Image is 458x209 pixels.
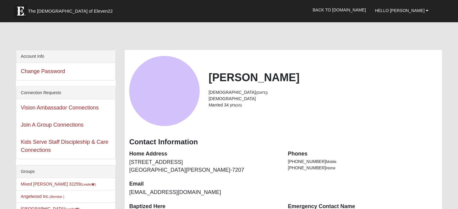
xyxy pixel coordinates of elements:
[288,165,438,171] li: [PHONE_NUMBER]
[21,105,99,111] a: Vision Ambassador Connections
[28,8,113,14] span: The [DEMOGRAPHIC_DATA] of Eleven22
[21,122,83,128] a: Join A Group Connections
[11,2,132,17] a: The [DEMOGRAPHIC_DATA] of Eleven22
[16,50,115,63] div: Account Info
[16,87,115,99] div: Connection Requests
[21,182,96,186] a: Mixed [PERSON_NAME] 32259(Leader)
[129,189,279,196] dd: [EMAIL_ADDRESS][DOMAIN_NAME]
[21,68,65,74] a: Change Password
[50,195,64,198] small: (Member )
[308,2,370,17] a: Back to [DOMAIN_NAME]
[288,158,438,165] li: [PHONE_NUMBER]
[256,91,268,94] small: ([DATE])
[129,150,279,158] dt: Home Address
[209,71,438,84] h2: [PERSON_NAME]
[235,103,242,107] small: (5/5)
[375,8,425,13] span: Hello [PERSON_NAME]
[326,160,336,164] span: Mobile
[326,166,335,170] span: Home
[81,183,96,186] small: (Leader )
[21,194,64,199] a: Angelwood Inc.(Member )
[209,102,438,108] li: Married 34 yrs
[209,89,438,96] li: [DEMOGRAPHIC_DATA]
[209,96,438,102] li: [DEMOGRAPHIC_DATA]
[129,138,438,146] h3: Contact Information
[129,180,279,188] dt: Email
[129,56,199,126] a: View Fullsize Photo
[21,139,108,153] a: Kids Serve Staff Discipleship & Care Connections
[14,5,26,17] img: Eleven22 logo
[288,150,438,158] dt: Phones
[16,165,115,178] div: Groups
[129,158,279,174] dd: [STREET_ADDRESS] [GEOGRAPHIC_DATA][PERSON_NAME]-7207
[370,3,433,18] a: Hello [PERSON_NAME]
